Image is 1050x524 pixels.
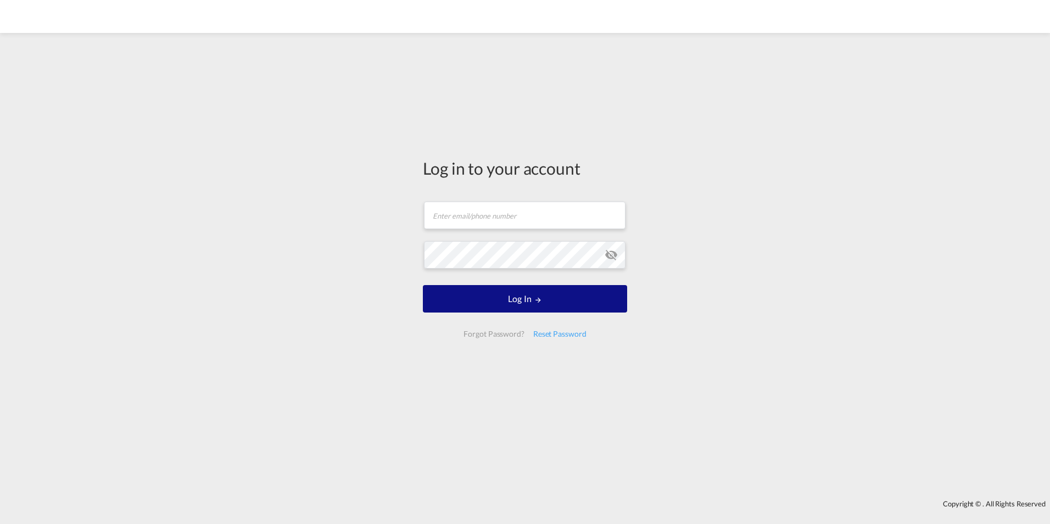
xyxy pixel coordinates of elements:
[423,157,627,180] div: Log in to your account
[424,202,625,229] input: Enter email/phone number
[423,285,627,313] button: LOGIN
[605,248,618,261] md-icon: icon-eye-off
[529,324,591,344] div: Reset Password
[459,324,528,344] div: Forgot Password?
